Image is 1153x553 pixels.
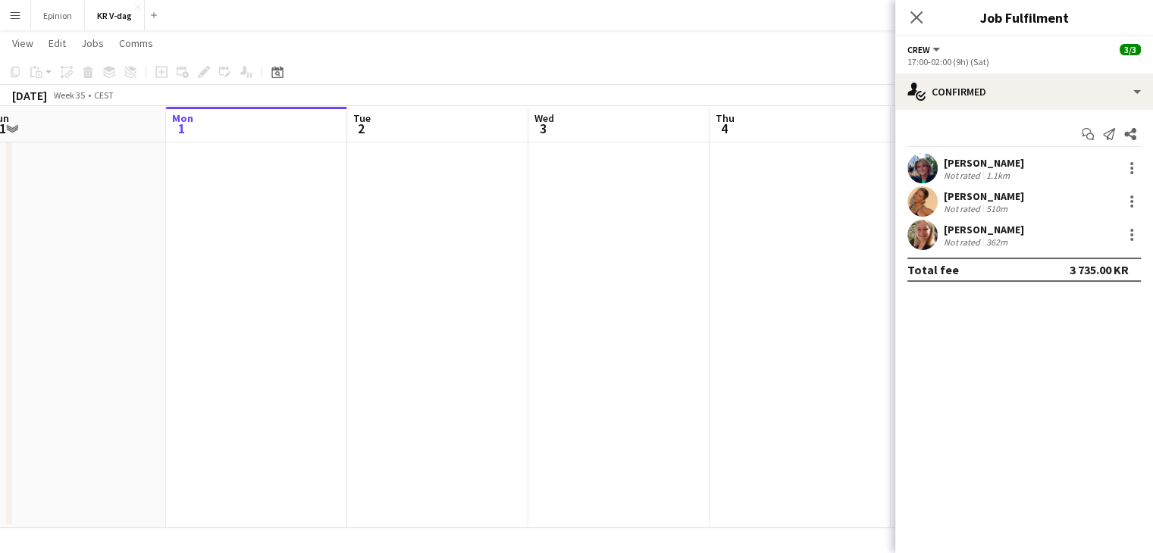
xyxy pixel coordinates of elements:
[944,236,983,248] div: Not rated
[6,33,39,53] a: View
[94,89,114,101] div: CEST
[170,120,193,137] span: 1
[907,44,930,55] span: Crew
[113,33,159,53] a: Comms
[12,36,33,50] span: View
[75,33,110,53] a: Jobs
[983,236,1010,248] div: 362m
[907,56,1141,67] div: 17:00-02:00 (9h) (Sat)
[534,111,554,125] span: Wed
[895,8,1153,27] h3: Job Fulfilment
[49,36,66,50] span: Edit
[81,36,104,50] span: Jobs
[944,223,1024,236] div: [PERSON_NAME]
[1070,262,1129,277] div: 3 735.00 KR
[944,156,1024,170] div: [PERSON_NAME]
[716,111,735,125] span: Thu
[895,73,1153,110] div: Confirmed
[12,88,47,103] div: [DATE]
[895,120,909,137] span: 5
[1120,44,1141,55] span: 3/3
[31,1,85,30] button: Epinion
[532,120,554,137] span: 3
[983,170,1013,181] div: 1.1km
[944,203,983,214] div: Not rated
[353,111,371,125] span: Tue
[907,262,959,277] div: Total fee
[944,170,983,181] div: Not rated
[713,120,735,137] span: 4
[172,111,193,125] span: Mon
[907,44,942,55] button: Crew
[50,89,88,101] span: Week 35
[42,33,72,53] a: Edit
[983,203,1010,214] div: 510m
[85,1,145,30] button: KR V-dag
[351,120,371,137] span: 2
[944,189,1024,203] div: [PERSON_NAME]
[119,36,153,50] span: Comms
